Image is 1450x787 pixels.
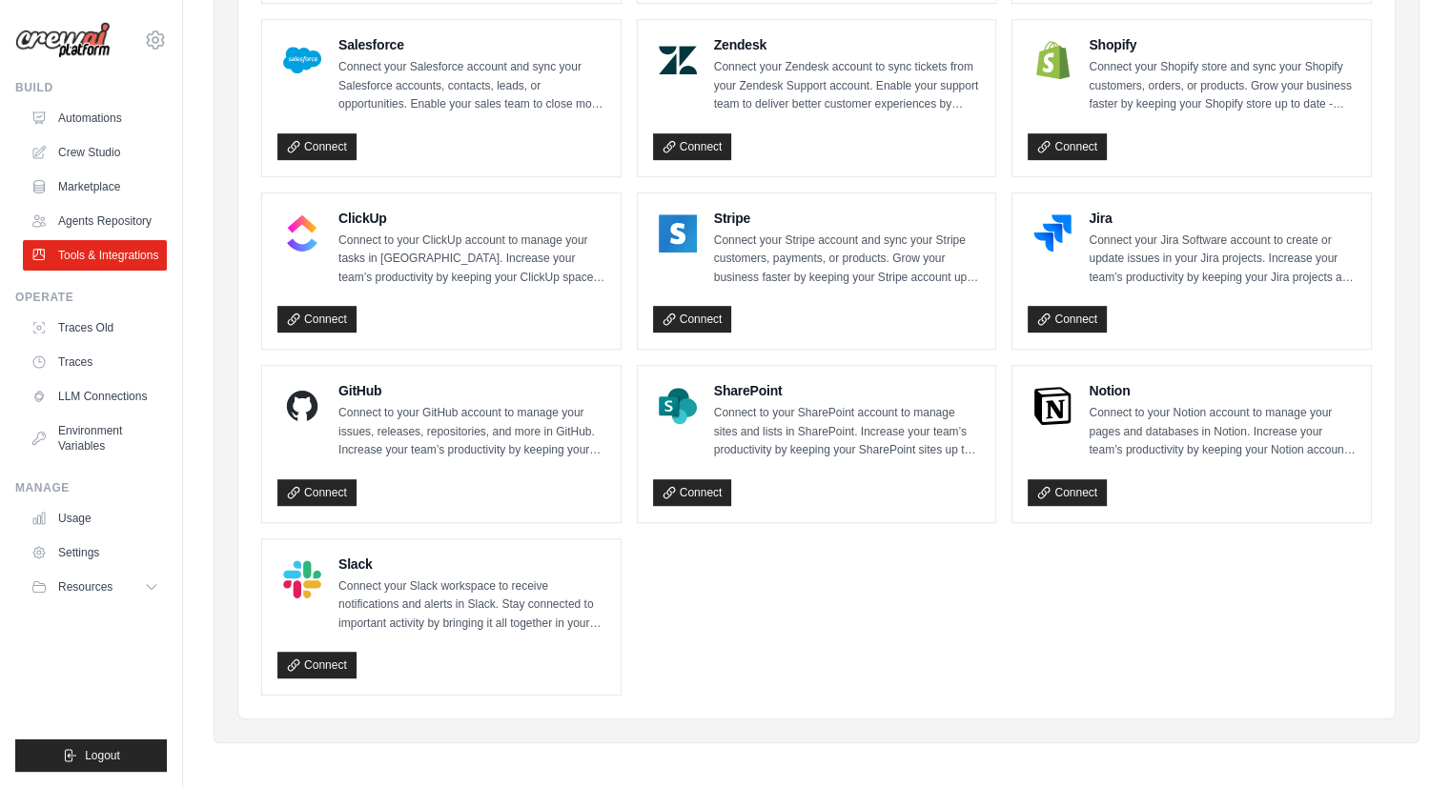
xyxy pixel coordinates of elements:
[714,232,981,288] p: Connect your Stripe account and sync your Stripe customers, payments, or products. Grow your busi...
[338,381,605,400] h4: GitHub
[277,652,357,678] a: Connect
[659,387,697,425] img: SharePoint Logo
[23,313,167,343] a: Traces Old
[714,35,981,54] h4: Zendesk
[714,58,981,114] p: Connect your Zendesk account to sync tickets from your Zendesk Support account. Enable your suppo...
[1089,381,1356,400] h4: Notion
[338,35,605,54] h4: Salesforce
[277,306,357,333] a: Connect
[23,503,167,534] a: Usage
[659,214,697,252] img: Stripe Logo
[277,133,357,160] a: Connect
[714,404,981,460] p: Connect to your SharePoint account to manage sites and lists in SharePoint. Increase your team’s ...
[1089,35,1356,54] h4: Shopify
[277,479,357,506] a: Connect
[338,404,605,460] p: Connect to your GitHub account to manage your issues, releases, repositories, and more in GitHub....
[23,537,167,568] a: Settings
[283,41,321,79] img: Salesforce Logo
[1089,209,1356,228] h4: Jira
[1089,58,1356,114] p: Connect your Shopify store and sync your Shopify customers, orders, or products. Grow your busine...
[338,232,605,288] p: Connect to your ClickUp account to manage your tasks in [GEOGRAPHIC_DATA]. Increase your team’s p...
[338,209,605,228] h4: ClickUp
[1028,479,1107,506] a: Connect
[1033,387,1072,425] img: Notion Logo
[1089,404,1356,460] p: Connect to your Notion account to manage your pages and databases in Notion. Increase your team’s...
[338,577,605,634] p: Connect your Slack workspace to receive notifications and alerts in Slack. Stay connected to impo...
[15,290,167,305] div: Operate
[1033,214,1072,252] img: Jira Logo
[23,206,167,236] a: Agents Repository
[58,579,112,595] span: Resources
[653,479,732,506] a: Connect
[23,172,167,202] a: Marketplace
[338,58,605,114] p: Connect your Salesforce account and sync your Salesforce accounts, contacts, leads, or opportunit...
[653,306,732,333] a: Connect
[23,572,167,602] button: Resources
[653,133,732,160] a: Connect
[23,137,167,168] a: Crew Studio
[338,555,605,574] h4: Slack
[15,22,111,59] img: Logo
[1033,41,1072,79] img: Shopify Logo
[23,381,167,412] a: LLM Connections
[283,560,321,598] img: Slack Logo
[15,739,167,772] button: Logout
[1028,133,1107,160] a: Connect
[1089,232,1356,288] p: Connect your Jira Software account to create or update issues in your Jira projects. Increase you...
[15,480,167,495] div: Manage
[1028,306,1107,333] a: Connect
[23,240,167,271] a: Tools & Integrations
[15,80,167,95] div: Build
[283,214,321,252] img: ClickUp Logo
[659,41,697,79] img: Zendesk Logo
[283,387,321,425] img: GitHub Logo
[714,209,981,228] h4: Stripe
[714,381,981,400] h4: SharePoint
[23,347,167,377] a: Traces
[23,415,167,461] a: Environment Variables
[23,103,167,133] a: Automations
[85,748,120,763] span: Logout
